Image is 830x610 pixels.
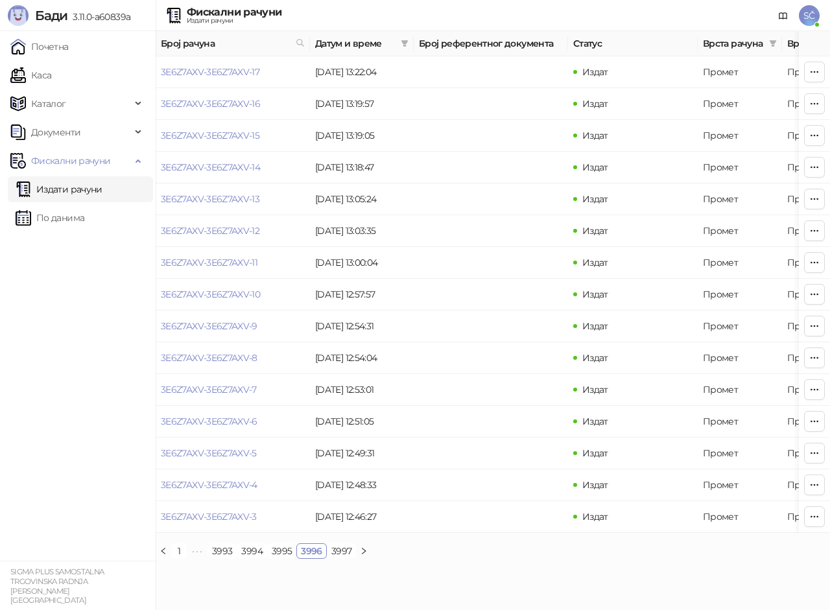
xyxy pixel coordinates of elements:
[698,183,782,215] td: Промет
[161,98,260,110] a: 3E6Z7AXV-3E6Z7AXV-16
[582,479,608,491] span: Издат
[582,288,608,300] span: Издат
[161,416,257,427] a: 3E6Z7AXV-3E6Z7AXV-6
[310,183,414,215] td: [DATE] 13:05:24
[156,406,310,438] td: 3E6Z7AXV-3E6Z7AXV-6
[582,225,608,237] span: Издат
[161,66,259,78] a: 3E6Z7AXV-3E6Z7AXV-17
[237,544,266,558] a: 3994
[698,438,782,469] td: Промет
[582,352,608,364] span: Издат
[698,215,782,247] td: Промет
[187,7,281,18] div: Фискални рачуни
[161,479,257,491] a: 3E6Z7AXV-3E6Z7AXV-4
[161,193,259,205] a: 3E6Z7AXV-3E6Z7AXV-13
[10,62,51,88] a: Каса
[582,193,608,205] span: Издат
[414,31,568,56] th: Број референтног документа
[161,225,259,237] a: 3E6Z7AXV-3E6Z7AXV-12
[10,567,104,605] small: SIGMA PLUS SAMOSTALNA TRGOVINSKA RADNJA [PERSON_NAME] [GEOGRAPHIC_DATA]
[310,469,414,501] td: [DATE] 12:48:33
[698,31,782,56] th: Врста рачуна
[773,5,794,26] a: Документација
[582,320,608,332] span: Издат
[156,31,310,56] th: Број рачуна
[310,152,414,183] td: [DATE] 13:18:47
[698,88,782,120] td: Промет
[398,34,411,53] span: filter
[156,543,171,559] li: Претходна страна
[582,66,608,78] span: Издат
[161,257,257,268] a: 3E6Z7AXV-3E6Z7AXV-11
[156,438,310,469] td: 3E6Z7AXV-3E6Z7AXV-5
[698,120,782,152] td: Промет
[161,288,260,300] a: 3E6Z7AXV-3E6Z7AXV-10
[161,352,257,364] a: 3E6Z7AXV-3E6Z7AXV-8
[310,311,414,342] td: [DATE] 12:54:31
[156,152,310,183] td: 3E6Z7AXV-3E6Z7AXV-14
[310,56,414,88] td: [DATE] 13:22:04
[568,31,698,56] th: Статус
[156,543,171,559] button: left
[161,320,257,332] a: 3E6Z7AXV-3E6Z7AXV-9
[8,5,29,26] img: Logo
[156,120,310,152] td: 3E6Z7AXV-3E6Z7AXV-15
[582,511,608,522] span: Издат
[171,543,187,559] li: 1
[698,247,782,279] td: Промет
[310,88,414,120] td: [DATE] 13:19:57
[172,544,186,558] a: 1
[67,11,130,23] span: 3.11.0-a60839a
[582,447,608,459] span: Издат
[310,501,414,533] td: [DATE] 12:46:27
[31,119,80,145] span: Документи
[310,279,414,311] td: [DATE] 12:57:57
[310,374,414,406] td: [DATE] 12:53:01
[156,342,310,374] td: 3E6Z7AXV-3E6Z7AXV-8
[187,543,207,559] span: •••
[582,257,608,268] span: Издат
[698,279,782,311] td: Промет
[161,36,290,51] span: Број рачуна
[698,56,782,88] td: Промет
[310,438,414,469] td: [DATE] 12:49:31
[208,544,236,558] a: 3993
[156,311,310,342] td: 3E6Z7AXV-3E6Z7AXV-9
[156,469,310,501] td: 3E6Z7AXV-3E6Z7AXV-4
[237,543,267,559] li: 3994
[698,406,782,438] td: Промет
[156,88,310,120] td: 3E6Z7AXV-3E6Z7AXV-16
[35,8,67,23] span: Бади
[327,543,356,559] li: 3997
[156,374,310,406] td: 3E6Z7AXV-3E6Z7AXV-7
[799,5,820,26] span: SČ
[310,247,414,279] td: [DATE] 13:00:04
[156,215,310,247] td: 3E6Z7AXV-3E6Z7AXV-12
[31,148,110,174] span: Фискални рачуни
[156,501,310,533] td: 3E6Z7AXV-3E6Z7AXV-3
[310,406,414,438] td: [DATE] 12:51:05
[16,176,102,202] a: Издати рачуни
[16,205,84,231] a: По данима
[187,18,281,24] div: Издати рачуни
[698,501,782,533] td: Промет
[161,161,260,173] a: 3E6Z7AXV-3E6Z7AXV-14
[356,543,372,559] button: right
[156,247,310,279] td: 3E6Z7AXV-3E6Z7AXV-11
[310,342,414,374] td: [DATE] 12:54:04
[698,374,782,406] td: Промет
[703,36,764,51] span: Врста рачуна
[360,547,368,555] span: right
[156,183,310,215] td: 3E6Z7AXV-3E6Z7AXV-13
[698,342,782,374] td: Промет
[315,36,396,51] span: Датум и време
[268,544,296,558] a: 3995
[698,469,782,501] td: Промет
[769,40,777,47] span: filter
[207,543,237,559] li: 3993
[10,34,69,60] a: Почетна
[161,447,257,459] a: 3E6Z7AXV-3E6Z7AXV-5
[297,544,326,558] a: 3996
[161,511,257,522] a: 3E6Z7AXV-3E6Z7AXV-3
[156,279,310,311] td: 3E6Z7AXV-3E6Z7AXV-10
